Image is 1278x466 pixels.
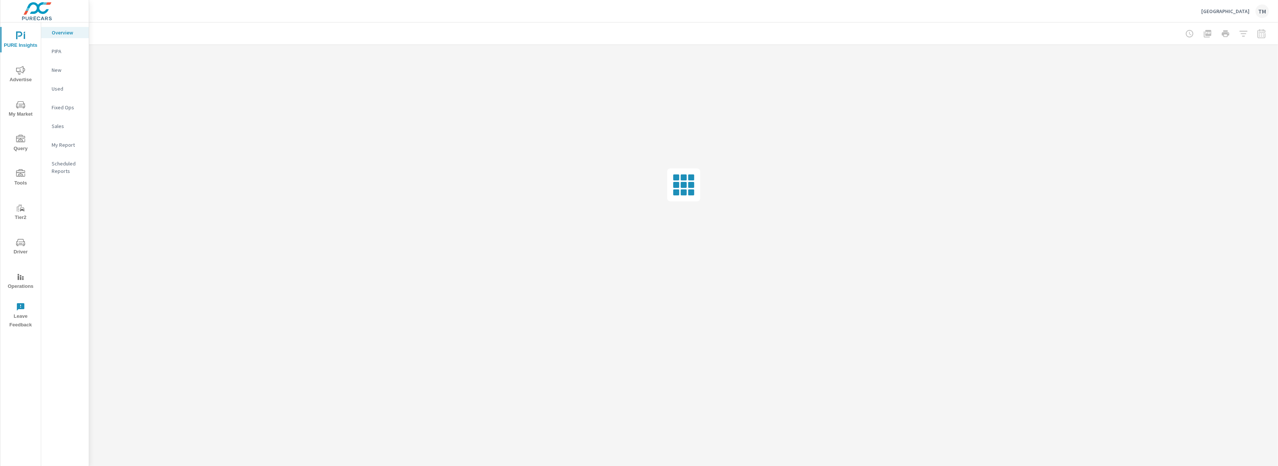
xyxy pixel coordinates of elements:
p: Overview [52,29,83,36]
span: Operations [3,272,39,291]
span: Advertise [3,66,39,84]
p: Scheduled Reports [52,160,83,175]
p: Sales [52,122,83,130]
div: New [41,64,89,76]
div: My Report [41,139,89,150]
p: New [52,66,83,74]
span: Tier2 [3,204,39,222]
p: Fixed Ops [52,104,83,111]
span: Tools [3,169,39,188]
span: My Market [3,100,39,119]
p: Used [52,85,83,92]
p: PIPA [52,48,83,55]
p: [GEOGRAPHIC_DATA] [1201,8,1250,15]
div: Sales [41,121,89,132]
div: nav menu [0,22,41,332]
div: Fixed Ops [41,102,89,113]
span: PURE Insights [3,31,39,50]
span: Leave Feedback [3,302,39,329]
div: Used [41,83,89,94]
p: My Report [52,141,83,149]
div: Overview [41,27,89,38]
span: Query [3,135,39,153]
div: PIPA [41,46,89,57]
div: TM [1256,4,1269,18]
span: Driver [3,238,39,256]
div: Scheduled Reports [41,158,89,177]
